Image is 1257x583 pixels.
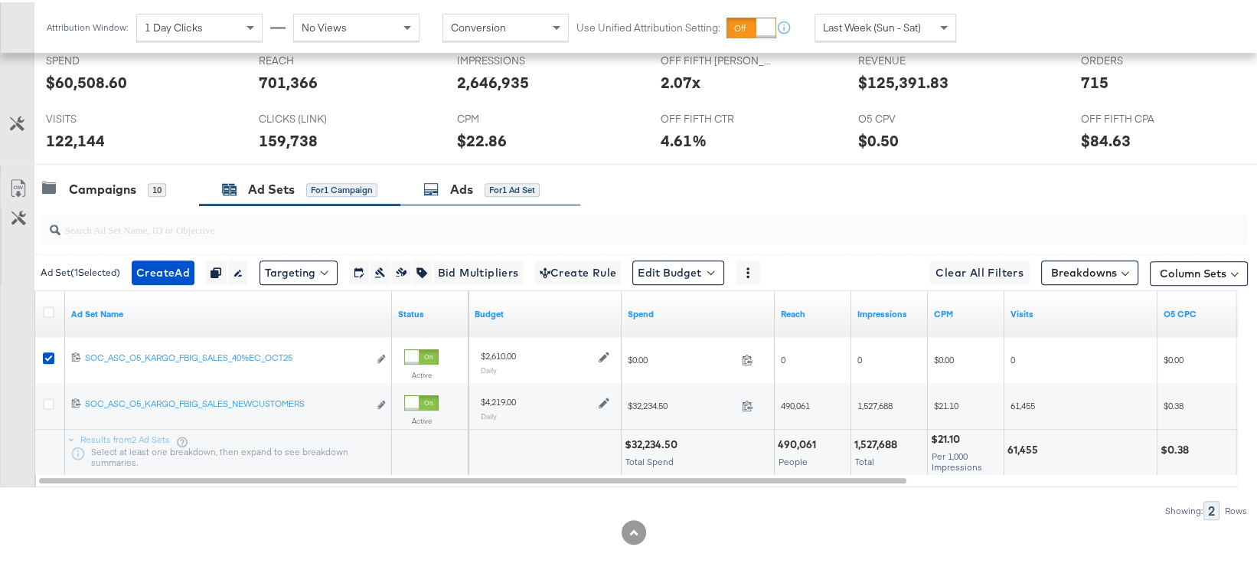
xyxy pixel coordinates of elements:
button: Clear All Filters [929,258,1030,283]
span: Clear All Filters [935,261,1024,280]
div: $0.50 [858,127,899,149]
span: $0.38 [1164,398,1184,409]
div: 490,061 [778,435,821,450]
div: 2,646,935 [457,69,529,91]
span: REACH [259,51,374,66]
span: CPM [457,110,572,124]
div: 10 [148,181,166,195]
div: $32,234.50 [625,435,682,450]
a: The total amount spent to date. [628,306,769,318]
div: Showing: [1164,503,1203,514]
span: Create Ad [136,261,190,280]
label: Use Unified Attribution Setting: [576,18,720,33]
label: Active [404,368,439,378]
a: Shows the current budget of Ad Set. [475,306,615,318]
span: Total [855,454,874,465]
span: 0 [781,352,785,363]
span: $32,234.50 [628,398,736,409]
span: Total Spend [625,454,674,465]
span: O5 CPV [858,110,973,124]
div: Campaigns [69,179,136,196]
span: $0.00 [628,352,736,363]
button: Breakdowns [1041,258,1138,283]
div: 4.61% [661,127,707,149]
span: No Views [302,18,347,32]
span: OFF FIFTH CPA [1081,110,1196,124]
div: Ad Set ( 1 Selected) [41,264,120,277]
a: The average cost you've paid to have 1,000 impressions of your ad. [934,306,998,318]
label: Active [404,414,439,424]
a: Your Ad Set name. [71,306,386,318]
div: 701,366 [259,69,318,91]
span: $0.00 [934,352,954,363]
span: $21.10 [934,398,958,409]
div: $60,508.60 [46,69,127,91]
span: $0.00 [1164,352,1184,363]
div: $0.38 [1161,441,1193,455]
div: Attribution Window: [46,20,129,31]
div: Ad Sets [248,179,295,196]
div: 1,527,688 [854,435,902,450]
div: SOC_ASC_O5_KARGO_FBIG_SALES_NEWCUSTOMERS [85,395,368,408]
span: 61,455 [1010,398,1035,409]
button: Edit Budget [632,258,724,283]
span: IMPRESSIONS [457,51,572,66]
a: The number of people your ad was served to. [781,306,845,318]
div: Ads [450,179,473,196]
button: Bid Multipliers [433,258,524,283]
span: People [779,454,808,465]
button: Create Rule [535,258,622,283]
div: Rows [1224,503,1248,514]
div: $22.86 [457,127,507,149]
span: Per 1,000 Impressions [932,448,982,470]
div: 122,144 [46,127,105,149]
button: CreateAd [132,258,194,283]
div: SOC_ASC_O5_KARGO_FBIG_SALES_40%EC_OCT25 [85,349,368,362]
span: CLICKS (LINK) [259,110,374,124]
span: Conversion [451,18,506,32]
sub: Daily [481,363,497,372]
a: The number of times your ad was served. On mobile apps an ad is counted as served the first time ... [857,306,922,318]
span: 0 [857,352,862,363]
sub: Daily [481,409,497,418]
div: 159,738 [259,127,318,149]
div: $84.63 [1081,127,1131,149]
div: for 1 Campaign [306,181,377,195]
span: 490,061 [781,398,810,409]
div: $4,219.00 [481,394,516,406]
a: SOC_ASC_O5_KARGO_FBIG_SALES_NEWCUSTOMERS [85,395,368,411]
span: 1 Day Clicks [145,18,203,32]
span: Create Rule [540,261,617,280]
a: SOC_ASC_O5_KARGO_FBIG_SALES_40%EC_OCT25 [85,349,368,365]
button: Targeting [260,258,338,283]
span: Last Week (Sun - Sat) [823,18,921,32]
div: 715 [1081,69,1108,91]
div: $125,391.83 [858,69,948,91]
span: OFF FIFTH CTR [661,110,775,124]
span: 0 [1010,352,1015,363]
span: 1,527,688 [857,398,893,409]
span: ORDERS [1081,51,1196,66]
div: 2 [1203,499,1219,518]
button: Column Sets [1150,259,1248,283]
span: Bid Multipliers [438,261,519,280]
div: $2,610.00 [481,348,516,360]
a: Shows the current state of your Ad Set. [398,306,462,318]
span: OFF FIFTH [PERSON_NAME] [661,51,775,66]
div: 61,455 [1007,441,1043,455]
div: 2.07x [661,69,700,91]
a: Omniture Visits [1010,306,1151,318]
span: VISITS [46,110,161,124]
div: $21.10 [931,430,965,444]
span: REVENUE [858,51,973,66]
input: Search Ad Set Name, ID or Objective [60,206,1139,236]
div: for 1 Ad Set [485,181,540,195]
span: SPEND [46,51,161,66]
